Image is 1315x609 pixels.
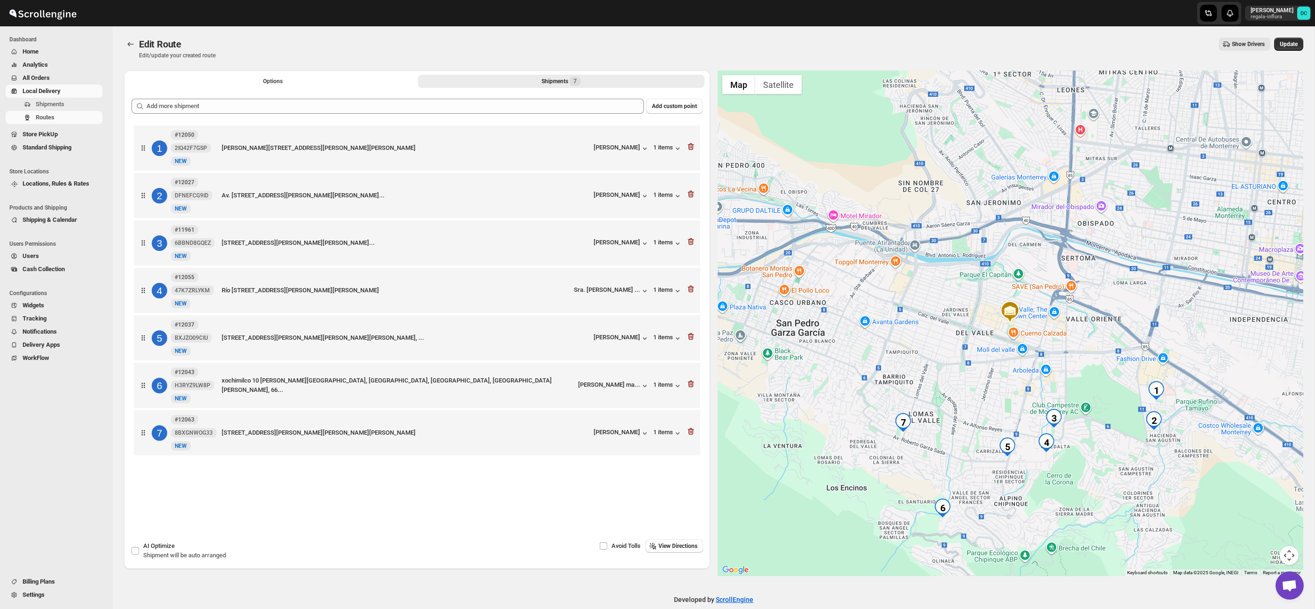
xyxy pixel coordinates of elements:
b: #11961 [175,226,194,233]
div: [PERSON_NAME] [594,429,650,438]
span: Users Permissions [9,240,106,248]
div: Av. [STREET_ADDRESS][PERSON_NAME][PERSON_NAME]... [222,191,590,200]
div: [PERSON_NAME][STREET_ADDRESS][PERSON_NAME][PERSON_NAME] [222,143,590,153]
span: NEW [175,253,187,259]
button: [PERSON_NAME] [594,239,650,248]
span: Delivery Apps [23,341,60,348]
span: Billing Plans [23,578,55,585]
button: Billing Plans [6,575,102,588]
b: #12063 [175,416,194,423]
div: [PERSON_NAME] [594,191,650,201]
button: 1 items [653,144,682,153]
span: Analytics [23,61,48,68]
button: Widgets [6,299,102,312]
div: Open chat [1276,571,1304,600]
span: View Directions [658,542,697,550]
p: [PERSON_NAME] [1251,7,1293,14]
span: Store Locations [9,168,106,175]
div: 4 [1037,433,1056,452]
button: 1 items [653,239,682,248]
button: 1 items [653,429,682,438]
button: Users [6,250,102,263]
span: Users [23,252,39,259]
button: 1 items [653,381,682,390]
div: 5 [998,437,1017,456]
span: NEW [175,443,187,449]
button: Routes [6,111,102,124]
p: regala-inflora [1251,14,1293,20]
span: Routes [36,114,54,121]
span: 47K7ZRLYKM [175,287,210,294]
span: Map data ©2025 Google, INEGI [1173,570,1238,575]
b: #12043 [175,369,194,375]
span: Standard Shipping [23,144,71,151]
span: NEW [175,395,187,402]
span: Local Delivery [23,87,61,94]
button: Selected Shipments [418,75,704,88]
div: 1 items [653,334,682,343]
a: Report a map error [1263,570,1300,575]
input: Add more shipment [147,99,644,114]
span: Avoid Tolls [611,542,641,549]
b: #12027 [175,179,194,186]
span: NEW [175,205,187,212]
span: Show Drivers [1232,40,1265,48]
div: [PERSON_NAME] [594,144,650,153]
img: Google [720,564,751,576]
div: 5#12037BXJZO09CIUNewNEW[STREET_ADDRESS][PERSON_NAME][PERSON_NAME][PERSON_NAME], ...[PERSON_NAME]1... [134,315,700,360]
img: ScrollEngine [8,1,78,25]
div: 3#119616BBND8GQEZNewNEW[STREET_ADDRESS][PERSON_NAME][PERSON_NAME]...[PERSON_NAME]1 items [134,220,700,265]
button: Keyboard shortcuts [1127,570,1168,576]
span: NEW [175,348,187,354]
span: WorkFlow [23,354,49,361]
span: NEW [175,300,187,307]
div: 6 [152,378,167,393]
button: Analytics [6,58,102,71]
span: DFNEFCG9ID [175,192,209,199]
span: Widgets [23,302,44,309]
button: User menu [1245,6,1311,21]
span: H3RYZ9LW8P [175,382,210,389]
div: 5 [152,330,167,346]
p: Developed by [674,595,753,604]
button: All Orders [6,71,102,85]
div: Río [STREET_ADDRESS][PERSON_NAME][PERSON_NAME] [222,286,570,295]
text: DC [1300,10,1307,16]
button: 1 items [653,286,682,296]
span: Shipping & Calendar [23,216,77,223]
div: [PERSON_NAME] [594,334,650,343]
div: 1 [152,141,167,156]
span: Store PickUp [23,131,58,138]
span: Add custom point [652,102,697,110]
div: Selected Shipments [124,91,710,480]
span: 7 [573,78,577,85]
div: 7 [894,413,913,432]
div: Sra. [PERSON_NAME] ... [574,286,640,293]
b: #12037 [175,321,194,328]
button: Show satellite imagery [755,75,802,94]
span: BXJZO09CIU [175,334,208,342]
span: Dashboard [9,36,106,43]
button: 1 items [653,191,682,201]
span: Update [1280,40,1298,48]
button: Settings [6,588,102,601]
button: Show street map [722,75,755,94]
button: WorkFlow [6,351,102,365]
span: Options [263,78,283,85]
button: View Directions [645,539,703,553]
span: Shipment will be auto arranged [143,552,226,559]
span: Cash Collection [23,265,65,273]
button: Routes [124,38,137,51]
div: 7 [152,425,167,441]
button: Locations, Rules & Rates [6,177,102,190]
b: #12055 [175,274,194,281]
div: 3 [1044,409,1063,428]
div: Shipments [541,77,580,86]
div: 4 [152,283,167,298]
div: [STREET_ADDRESS][PERSON_NAME][PERSON_NAME]... [222,238,590,248]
